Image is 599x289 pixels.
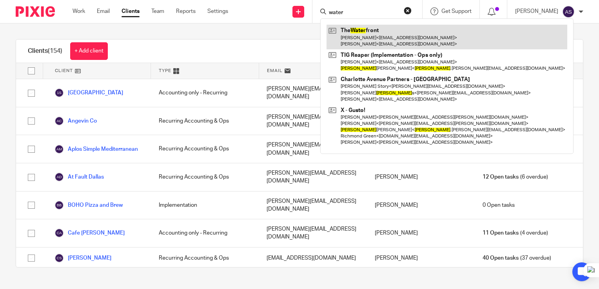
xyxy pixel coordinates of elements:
span: Email [267,67,283,74]
span: Type [159,67,171,74]
div: [PERSON_NAME] [367,219,475,247]
img: svg%3E [54,88,64,98]
a: BOHO Pizza and Brew [54,200,123,210]
span: 12 Open tasks [483,173,519,181]
div: [PERSON_NAME][EMAIL_ADDRESS][DOMAIN_NAME] [259,107,367,135]
img: svg%3E [54,253,64,263]
span: Client [55,67,73,74]
input: Select all [24,63,39,78]
a: Email [97,7,110,15]
img: svg%3E [54,200,64,210]
a: Work [73,7,85,15]
span: 40 Open tasks [483,254,519,262]
img: svg%3E [54,144,64,154]
p: [PERSON_NAME] [515,7,558,15]
h1: Clients [28,47,62,55]
a: Reports [176,7,196,15]
div: Implementation [151,191,259,219]
a: Settings [207,7,228,15]
div: Recurring Accounting & Ops [151,247,259,269]
a: Cafe [PERSON_NAME] [54,228,125,238]
a: Team [151,7,164,15]
div: Accounting only - Recurring [151,79,259,107]
div: [EMAIL_ADDRESS][DOMAIN_NAME] [259,247,367,269]
div: [PERSON_NAME] [367,163,475,191]
span: 0 Open tasks [483,201,515,209]
span: (37 overdue) [483,254,551,262]
div: Recurring Accounting & Ops [151,107,259,135]
img: Pixie [16,6,55,17]
span: Get Support [441,9,472,14]
a: [PERSON_NAME] [54,253,111,263]
a: At Fault Dallas [54,172,104,182]
input: Search [328,9,399,16]
button: Clear [404,7,412,14]
img: svg%3E [54,228,64,238]
div: [PERSON_NAME][EMAIL_ADDRESS][DOMAIN_NAME] [259,191,367,219]
span: (6 overdue) [483,173,548,181]
div: [PERSON_NAME] [367,247,475,269]
a: + Add client [70,42,108,60]
img: svg%3E [54,172,64,182]
div: Accounting only - Recurring [151,219,259,247]
span: (4 overdue) [483,229,548,237]
div: [PERSON_NAME][EMAIL_ADDRESS][DOMAIN_NAME] [259,135,367,163]
a: [GEOGRAPHIC_DATA] [54,88,123,98]
span: 11 Open tasks [483,229,519,237]
div: [PERSON_NAME][EMAIL_ADDRESS][DOMAIN_NAME] [259,219,367,247]
div: [PERSON_NAME][EMAIL_ADDRESS][DOMAIN_NAME] [259,79,367,107]
div: [PERSON_NAME] [367,191,475,219]
div: Recurring Accounting & Ops [151,163,259,191]
span: (154) [48,48,62,54]
a: Aplos Simple Mediterranean [54,144,138,154]
div: Recurring Accounting & Ops [151,135,259,163]
div: [PERSON_NAME][EMAIL_ADDRESS][DOMAIN_NAME] [259,163,367,191]
img: svg%3E [54,116,64,126]
img: svg%3E [562,5,575,18]
a: Angevin Co [54,116,97,126]
a: Clients [122,7,140,15]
